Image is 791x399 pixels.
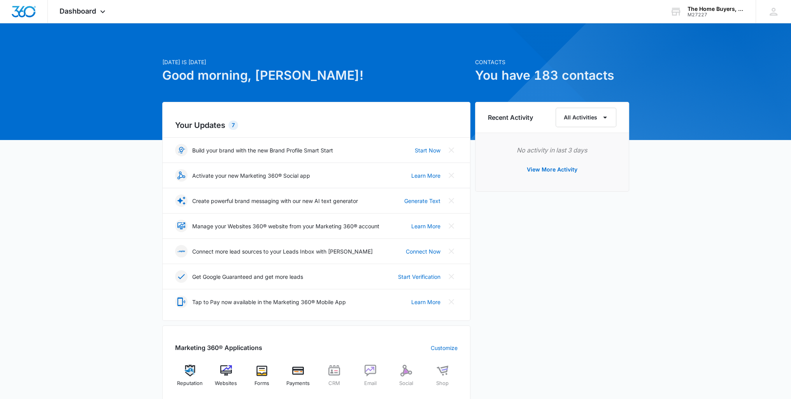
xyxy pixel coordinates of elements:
span: Payments [286,380,310,387]
button: Close [445,144,458,156]
p: Manage your Websites 360® website from your Marketing 360® account [192,222,379,230]
span: Reputation [177,380,203,387]
a: Websites [211,365,241,393]
h1: Good morning, [PERSON_NAME]! [162,66,470,85]
h2: Your Updates [175,119,458,131]
button: View More Activity [519,160,585,179]
a: Email [355,365,385,393]
div: 7 [228,121,238,130]
button: Close [445,220,458,232]
button: Close [445,194,458,207]
a: Start Verification [398,273,440,281]
a: Forms [247,365,277,393]
button: Close [445,169,458,182]
a: Shop [428,365,458,393]
h2: Marketing 360® Applications [175,343,262,352]
button: Close [445,245,458,257]
h6: Recent Activity [488,113,533,122]
p: Connect more lead sources to your Leads Inbox with [PERSON_NAME] [192,247,373,255]
span: Email [364,380,377,387]
a: Reputation [175,365,205,393]
span: Shop [436,380,449,387]
a: Generate Text [404,197,440,205]
div: account name [688,6,744,12]
a: Learn More [411,298,440,306]
span: Social [399,380,413,387]
div: account id [688,12,744,17]
a: Start Now [415,146,440,154]
span: Dashboard [60,7,96,15]
span: Forms [254,380,269,387]
h1: You have 183 contacts [475,66,629,85]
span: Websites [215,380,237,387]
p: Get Google Guaranteed and get more leads [192,273,303,281]
a: Connect Now [406,247,440,255]
p: Tap to Pay now available in the Marketing 360® Mobile App [192,298,346,306]
p: No activity in last 3 days [488,145,616,155]
p: [DATE] is [DATE] [162,58,470,66]
p: Activate your new Marketing 360® Social app [192,171,310,180]
button: All Activities [556,108,616,127]
a: Customize [431,344,458,352]
p: Build your brand with the new Brand Profile Smart Start [192,146,333,154]
button: Close [445,270,458,283]
p: Create powerful brand messaging with our new AI text generator [192,197,358,205]
a: CRM [319,365,349,393]
a: Learn More [411,222,440,230]
p: Contacts [475,58,629,66]
span: CRM [328,380,340,387]
a: Payments [283,365,313,393]
a: Social [391,365,421,393]
button: Close [445,296,458,308]
a: Learn More [411,171,440,180]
